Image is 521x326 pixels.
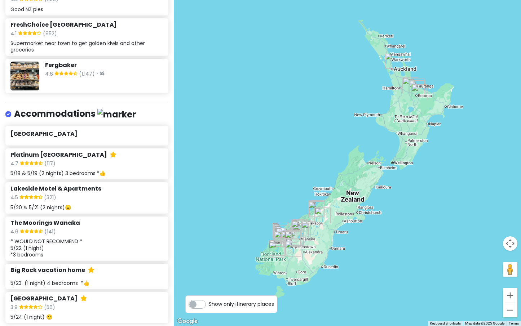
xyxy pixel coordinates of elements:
div: Blue Spring Putaruru [402,77,418,93]
h6: FreshChoice [GEOGRAPHIC_DATA] [10,21,117,29]
div: Mirror Lakes [274,231,290,247]
img: Picture of the place [10,62,39,90]
div: 5/23 (1 night) 4 bedrooms *👍 [10,280,163,286]
span: 4.5 [10,193,19,203]
div: Milford Sound / Piopiotahi [272,222,288,238]
div: Agrodome [409,79,424,94]
div: Lake Wānaka [292,219,308,235]
h6: [GEOGRAPHIC_DATA] [10,295,87,303]
span: (952) [43,30,57,39]
span: 4.6 [45,70,54,79]
h6: Fergbaker [45,62,163,69]
h6: [GEOGRAPHIC_DATA] [10,130,163,138]
div: Te Puia - Rotorua, NZ [409,80,425,96]
div: 5/24 (1 night) 🙂 [10,314,163,320]
span: 3.8 [10,303,19,313]
span: (56) [44,303,55,313]
h4: Accommodations [14,108,136,120]
button: Zoom out [503,303,517,317]
div: Monkey Creek [274,225,290,241]
span: (1,147) [79,70,95,79]
i: Starred [110,152,116,157]
i: Starred [80,295,87,301]
div: Hooker Valley track [308,201,324,217]
div: 5/20 & 5/21 (2 nights)😐 [10,204,163,211]
span: Map data ©2025 Google [465,321,504,325]
div: Lake Tekapo [315,207,331,223]
div: Hollyford Valley Lookout [276,226,292,242]
div: Waiotapu Thermal Wonderland [411,84,427,100]
button: Zoom in [503,288,517,303]
h6: The Moorings Wanaka [10,219,80,227]
div: Arrowtown [288,229,304,245]
h6: Platinum [GEOGRAPHIC_DATA] [10,151,116,159]
h6: Big Rock vacation home [10,267,94,274]
div: Arrow Junction Lookout Point [288,230,304,246]
div: Glenorchy Wharf [280,227,296,243]
div: Garston Hunny Shop [285,241,301,257]
div: The Moorings Wanaka [291,220,311,240]
button: Map camera controls [503,236,517,251]
div: Punanga Manu o Te Anau / Te Anau Bird Sanctuary [269,240,285,256]
div: Miles Better Pies [269,240,285,256]
div: 5/18 & 5/19 (2 nights) 3 bedrooms *👍 [10,170,163,177]
div: The Chasm Walk [273,224,289,240]
div: Queenstown Gardens [285,231,301,247]
div: Miles Better Pies Queenstown [286,231,302,246]
div: Milford Foreshore Walk [273,223,288,238]
div: * WOULD NOT RECOMMEND * 5/22 (1 night) *3 bedrooms [10,238,163,258]
img: Google [176,317,199,326]
span: (141) [44,228,56,237]
span: 4.6 [10,228,20,237]
div: Bennetts Bluff Viewpoint Walking Track [281,231,297,247]
span: 4.1 [10,30,18,39]
div: Supermarket near town to get golden kiwis and other groceries [10,40,163,53]
div: JW Marriott Auckland [385,53,401,69]
i: Starred [88,267,94,273]
div: Queenstown [285,231,301,247]
div: Real Country [286,238,301,254]
span: (117) [44,160,56,169]
h6: Lakeside Motel & Apartments [10,185,101,193]
div: Aoraki / Mount Cook [308,201,324,217]
span: (321) [44,193,56,203]
a: Open this area in Google Maps (opens a new window) [176,317,199,326]
div: Good NZ pies [10,6,163,13]
div: Moke Lake [283,230,299,246]
div: Gertrude Valley Lookout [274,225,290,241]
img: marker [97,109,136,120]
div: Lake Gunn Nature Walk [275,228,291,244]
div: Anduin River Viewpoint (The Lord of the Rings) [269,242,284,258]
a: Terms (opens in new tab) [509,321,519,325]
span: 4.7 [10,160,20,169]
div: Tasman Glacier Car Park [309,200,325,216]
button: Keyboard shortcuts [430,321,461,326]
span: Show only itinerary places [209,300,274,308]
button: Drag Pegman onto the map to open Street View [503,262,517,277]
span: · [95,71,104,79]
